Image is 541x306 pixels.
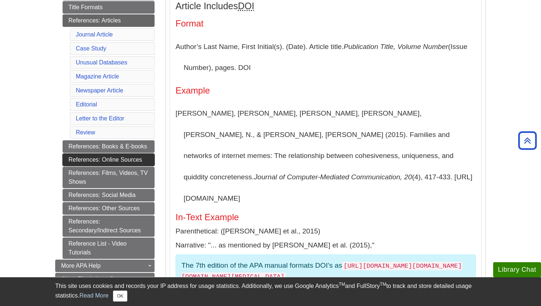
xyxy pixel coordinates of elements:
p: Parenthetical: ([PERSON_NAME] et al., 2015) [176,226,476,237]
div: This site uses cookies and records your IP address for usage statistics. Additionally, we use Goo... [55,282,486,302]
a: References: Films, Videos, TV Shows [63,167,155,188]
a: Case Study [76,45,106,52]
h4: Format [176,19,476,28]
abbr: Digital Object Identifier. This is the string of numbers associated with a particular article. No... [238,1,254,11]
a: Unusual Databases [76,59,127,66]
a: References: Books & E-books [63,140,155,153]
a: Journal Article [76,31,113,38]
a: References: Articles [63,14,155,27]
a: Letter to the Editor [76,115,124,122]
a: References: Online Sources [63,154,155,166]
i: Journal of Computer-Mediated Communication, 20 [254,173,412,181]
h4: Example [176,86,476,95]
h5: In-Text Example [176,212,476,222]
a: Reference List - Video Tutorials [63,238,155,259]
p: The 7th edition of the APA manual formats DOI’s as . [181,260,470,282]
h3: Article Includes [176,1,476,11]
a: Editorial [76,101,97,108]
span: About Plagiarism [61,276,106,282]
a: References: Social Media [63,189,155,201]
p: Narrative: "... as mentioned by [PERSON_NAME] et al. (2015)," [176,240,476,251]
sup: TM [339,282,345,287]
i: Publication Title, Volume Number [344,43,448,50]
a: Review [76,129,95,136]
span: More APA Help [61,263,100,269]
a: Newspaper Article [76,87,123,94]
a: References: Other Sources [63,202,155,215]
sup: TM [380,282,386,287]
a: Read More [79,292,109,299]
p: Author’s Last Name, First Initial(s). (Date). Article title. (Issue Number), pages. DOI [176,36,476,78]
a: Title Formats [63,1,155,14]
button: Close [113,291,127,302]
a: More APA Help [55,260,155,272]
a: References: Secondary/Indirect Sources [63,215,155,237]
a: Magazine Article [76,73,119,80]
a: About Plagiarism [55,273,155,285]
a: Back to Top [516,136,539,145]
button: Library Chat [493,262,541,277]
p: [PERSON_NAME], [PERSON_NAME], [PERSON_NAME], [PERSON_NAME], [PERSON_NAME], N., & [PERSON_NAME], [... [176,103,476,209]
